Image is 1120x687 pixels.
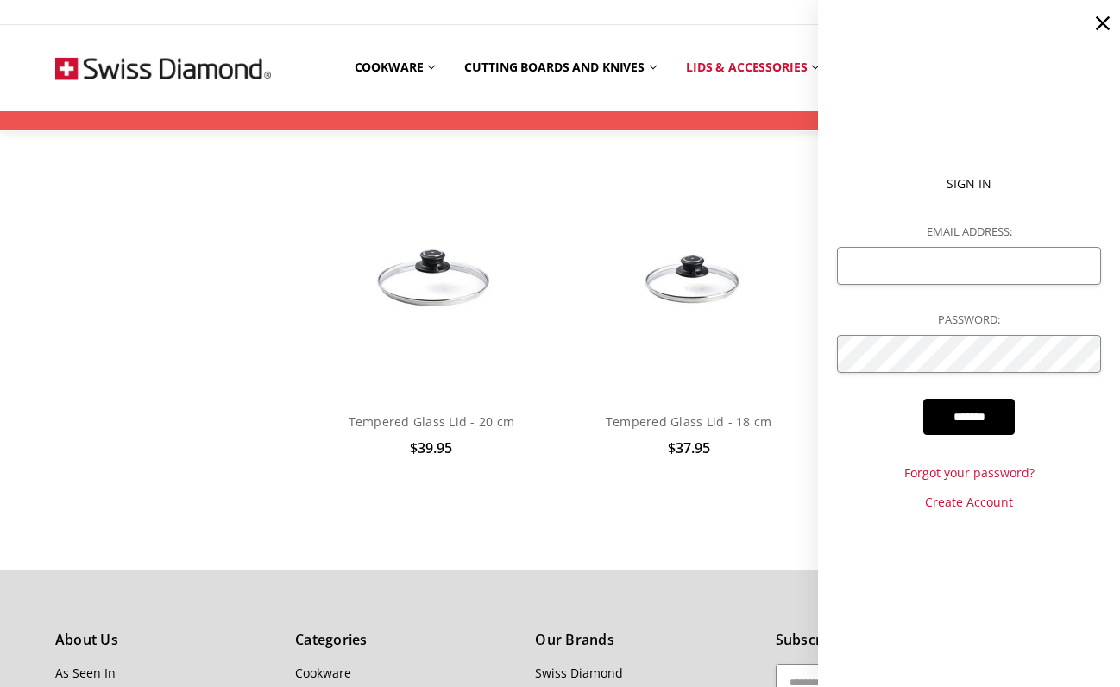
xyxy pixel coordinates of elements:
span: $37.95 [668,438,710,457]
p: Sign In [837,174,1100,193]
label: Password: [837,311,1100,329]
a: Forgot your password? [837,463,1100,482]
a: Swiss Diamond [535,665,623,681]
a: Cutting boards and knives [450,48,671,86]
a: Tempered Glass Lid - 20 cm [312,161,551,399]
h5: Categories [295,629,516,652]
h5: About Us [55,629,276,652]
a: Tempered Glass Lid - 20 cm [349,413,515,430]
a: Lids & Accessories [671,48,834,86]
img: Tempered Glass Lid - 20 cm [312,205,551,354]
img: Free Shipping On Every Order [55,25,271,111]
a: As Seen In [55,665,116,681]
a: Cookware [295,665,351,681]
a: Tempered Glass Lid - 18 cm [569,161,808,399]
a: Cookware [340,48,450,86]
a: Tempered Glass Lid - 18 cm [606,413,772,430]
label: Email Address: [837,223,1100,241]
a: Create Account [837,493,1100,512]
img: Tempered Glass Lid - 18 cm [569,205,808,354]
h5: Subscribe to our newsletter [776,629,1065,652]
span: $39.95 [410,438,452,457]
h5: Our Brands [535,629,756,652]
